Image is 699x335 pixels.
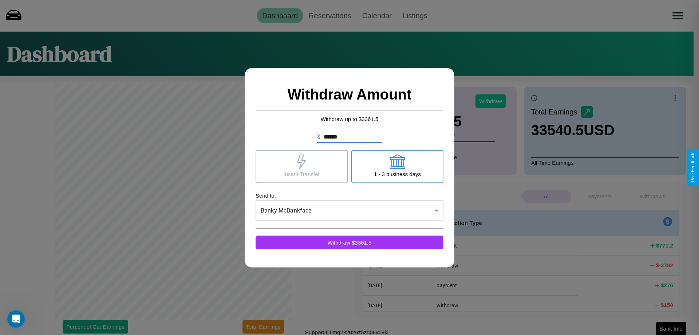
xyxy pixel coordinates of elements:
[690,153,695,182] div: Give Feedback
[7,310,25,328] iframe: Intercom live chat
[317,132,320,141] p: $
[283,169,320,179] p: Insant Transfer
[374,169,421,179] p: 1 - 3 business days
[256,114,443,124] p: Withdraw up to $ 3361.5
[256,235,443,249] button: Withdraw $3361.5
[256,190,443,200] p: Send to:
[256,200,443,221] div: Banky McBankface
[256,79,443,110] h2: Withdraw Amount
